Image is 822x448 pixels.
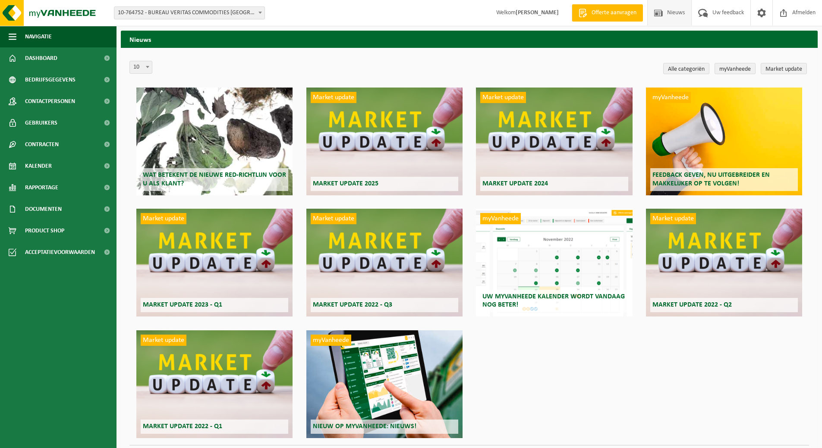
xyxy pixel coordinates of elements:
span: Contracten [25,134,59,155]
span: Documenten [25,198,62,220]
span: Product Shop [25,220,64,241]
span: Offerte aanvragen [589,9,639,17]
a: Market update Market update 2022 - Q1 [136,330,293,438]
span: myVanheede [311,335,351,346]
span: Market update [141,335,186,346]
a: Market update Market update 2025 [306,88,463,195]
span: Bedrijfsgegevens [25,69,76,91]
a: Market update Market update 2024 [476,88,632,195]
a: Market update [761,63,807,74]
a: Wat betekent de nieuwe RED-richtlijn voor u als klant? [136,88,293,195]
span: Kalender [25,155,52,177]
span: Market update 2022 - Q3 [313,301,392,308]
span: Dashboard [25,47,57,69]
span: Acceptatievoorwaarden [25,241,95,263]
a: myVanheede [715,63,756,74]
a: Offerte aanvragen [572,4,643,22]
h2: Nieuws [121,31,818,47]
span: Wat betekent de nieuwe RED-richtlijn voor u als klant? [143,172,286,187]
span: Market update 2022 - Q1 [143,423,222,430]
span: Navigatie [25,26,52,47]
span: Gebruikers [25,112,57,134]
a: myVanheede Nieuw op myVanheede: Nieuws! [306,330,463,438]
a: myVanheede Uw myVanheede kalender wordt vandaag nog beter! [476,209,632,316]
span: Market update [480,92,526,103]
a: Market update Market update 2022 - Q2 [646,209,802,316]
span: Market update 2023 - Q1 [143,301,222,308]
span: Market update [311,92,356,103]
span: Market update [650,213,696,224]
span: myVanheede [480,213,521,224]
strong: [PERSON_NAME] [516,9,559,16]
a: myVanheede Feedback geven, nu uitgebreider en makkelijker op te volgen! [646,88,802,195]
span: 10 [129,61,152,74]
span: Market update 2025 [313,180,378,187]
span: Uw myVanheede kalender wordt vandaag nog beter! [482,293,625,308]
span: myVanheede [650,92,691,103]
span: Rapportage [25,177,58,198]
a: Alle categoriën [663,63,709,74]
span: Nieuw op myVanheede: Nieuws! [313,423,416,430]
span: 10-764752 - BUREAU VERITAS COMMODITIES ANTWERP NV - ANTWERPEN [114,6,265,19]
span: Market update 2024 [482,180,548,187]
span: 10 [130,61,152,73]
span: Market update 2022 - Q2 [652,301,732,308]
span: Market update [311,213,356,224]
span: Contactpersonen [25,91,75,112]
span: Feedback geven, nu uitgebreider en makkelijker op te volgen! [652,172,770,187]
span: Market update [141,213,186,224]
a: Market update Market update 2022 - Q3 [306,209,463,316]
a: Market update Market update 2023 - Q1 [136,209,293,316]
span: 10-764752 - BUREAU VERITAS COMMODITIES ANTWERP NV - ANTWERPEN [114,7,265,19]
